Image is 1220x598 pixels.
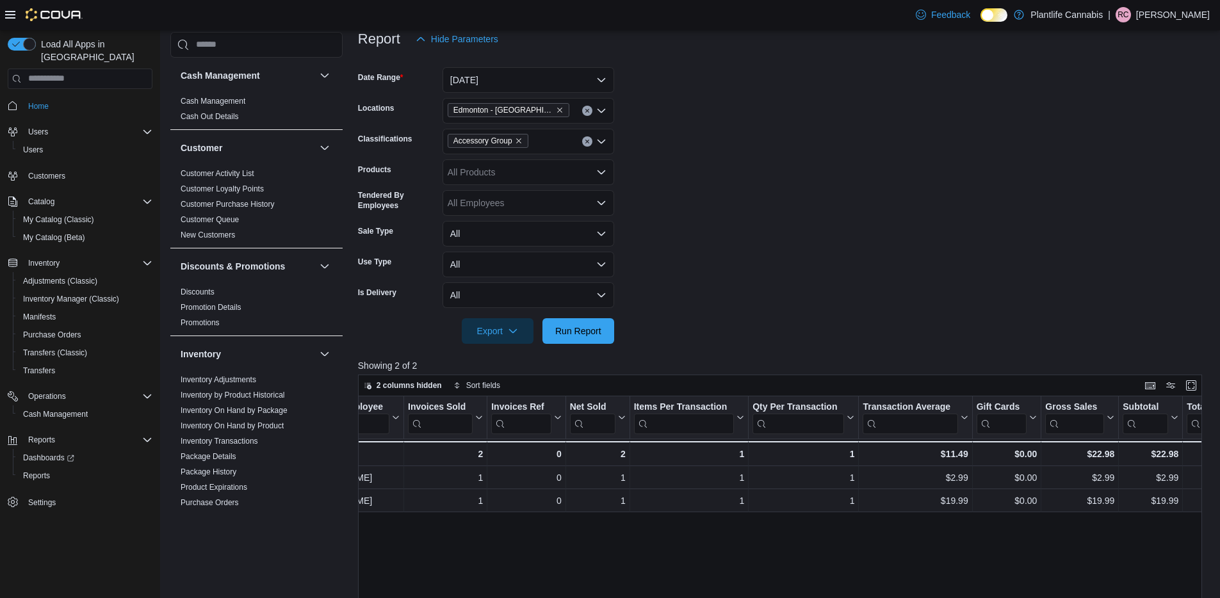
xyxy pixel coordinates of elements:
div: [PERSON_NAME] [298,470,400,485]
button: Gift Cards [976,401,1037,433]
div: Items Per Transaction [633,401,734,433]
button: Transfers (Classic) [13,344,158,362]
a: Customers [23,168,70,184]
span: Dashboards [18,450,152,465]
div: $11.49 [863,446,968,462]
a: Product Expirations [181,483,247,492]
button: Customers [3,166,158,185]
span: Product Expirations [181,482,247,492]
span: Transfers (Classic) [18,345,152,360]
button: Net Sold [569,401,625,433]
div: 1 [408,470,483,485]
span: Accessory Group [448,134,528,148]
span: Transfers (Classic) [23,348,87,358]
div: Transaction Average [863,401,957,413]
span: Inventory On Hand by Package [181,405,288,416]
span: My Catalog (Classic) [23,214,94,225]
button: Customer [317,140,332,156]
span: Export [469,318,526,344]
span: Customers [28,171,65,181]
label: Products [358,165,391,175]
button: Discounts & Promotions [181,260,314,273]
span: Cash Management [18,407,152,422]
div: $2.99 [1123,470,1178,485]
button: Transfers [13,362,158,380]
span: Cash Management [181,96,245,106]
a: Reports [18,468,55,483]
div: 1 [633,446,744,462]
span: Cash Management [23,409,88,419]
span: Operations [23,389,152,404]
span: Catalog [23,194,152,209]
div: Net Sold [569,401,615,433]
button: Users [3,123,158,141]
span: Operations [28,391,66,401]
button: Inventory [317,346,332,362]
p: [PERSON_NAME] [1136,7,1210,22]
a: Package History [181,467,236,476]
div: [PERSON_NAME] [298,493,400,508]
h3: Customer [181,141,222,154]
div: $0.00 [976,493,1037,508]
span: Customer Activity List [181,168,254,179]
span: RC [1118,7,1128,22]
button: Subtotal [1123,401,1178,433]
button: Open list of options [596,136,606,147]
span: Accessory Group [453,134,512,147]
button: Open list of options [596,106,606,116]
span: My Catalog (Beta) [23,232,85,243]
span: Home [28,101,49,111]
button: Operations [23,389,71,404]
div: Discounts & Promotions [170,284,343,335]
span: Purchase Orders [181,497,239,508]
a: Package Details [181,452,236,461]
button: All [443,221,614,246]
a: Feedback [911,2,975,28]
button: Catalog [3,193,158,211]
button: Invoices Ref [491,401,561,433]
button: Settings [3,492,158,511]
a: Cash Management [181,97,245,106]
span: Run Report [555,325,601,337]
span: Settings [28,497,56,508]
button: Enter fullscreen [1183,378,1199,393]
button: Operations [3,387,158,405]
button: Keyboard shortcuts [1143,378,1158,393]
span: Sort fields [466,380,500,391]
span: Reports [23,471,50,481]
a: Discounts [181,287,215,296]
button: Export [462,318,533,344]
span: Customer Purchase History [181,199,275,209]
a: New Customers [181,230,235,239]
span: Customer Loyalty Points [181,184,264,194]
div: 1 [752,446,854,462]
span: Inventory Manager (Classic) [23,294,119,304]
span: Adjustments (Classic) [18,273,152,289]
div: Subtotal [1123,401,1168,433]
button: Open list of options [596,198,606,208]
div: 1 [634,470,745,485]
span: Inventory Manager (Classic) [18,291,152,307]
a: Adjustments (Classic) [18,273,102,289]
button: Adjustments (Classic) [13,272,158,290]
div: Net Sold [569,401,615,413]
span: Package Details [181,451,236,462]
div: Totals [298,446,400,462]
span: Users [23,145,43,155]
a: Customer Queue [181,215,239,224]
label: Classifications [358,134,412,144]
span: Dashboards [23,453,74,463]
button: Cash Management [181,69,314,82]
p: Showing 2 of 2 [358,359,1211,372]
button: Qty Per Transaction [752,401,854,433]
div: 2 [408,446,483,462]
p: | [1108,7,1110,22]
button: Transaction Average [863,401,968,433]
div: $22.98 [1123,446,1178,462]
div: Gift Cards [976,401,1027,413]
span: Cash Out Details [181,111,239,122]
button: Manifests [13,308,158,326]
span: Reports [28,435,55,445]
a: Inventory Transactions [181,437,258,446]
